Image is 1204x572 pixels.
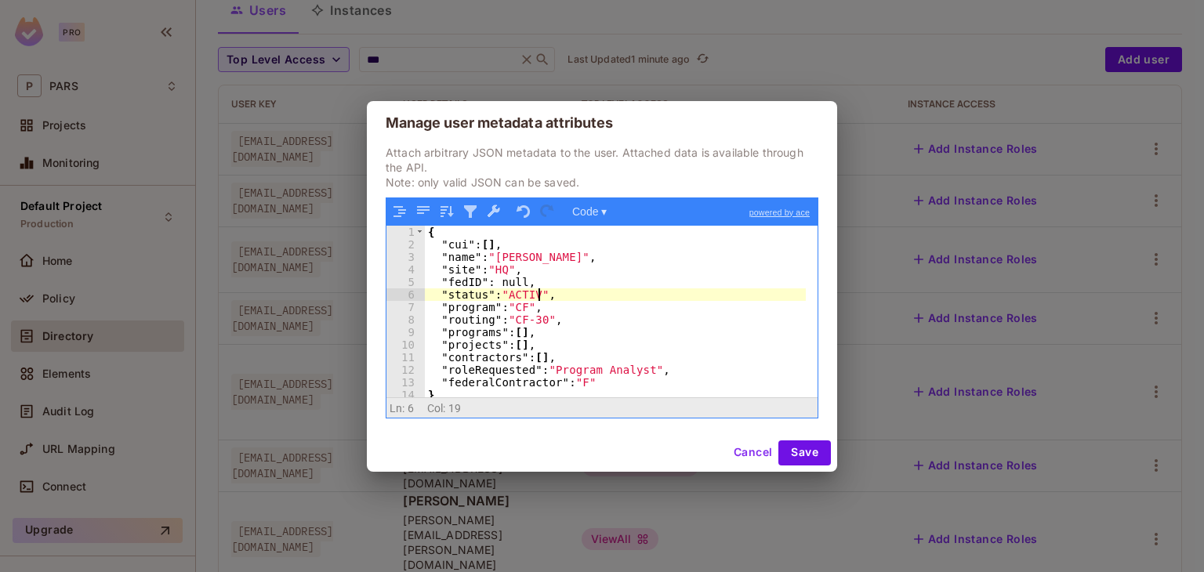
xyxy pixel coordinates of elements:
[386,301,425,313] div: 7
[413,201,433,222] button: Compact JSON data, remove all whitespaces (Ctrl+Shift+I)
[386,376,425,389] div: 13
[390,402,404,415] span: Ln:
[567,201,612,222] button: Code ▾
[367,101,837,145] h2: Manage user metadata attributes
[386,276,425,288] div: 5
[427,402,446,415] span: Col:
[742,198,818,226] a: powered by ace
[460,201,481,222] button: Filter, sort, or transform contents
[386,326,425,338] div: 9
[727,440,778,465] button: Cancel
[513,201,534,222] button: Undo last action (Ctrl+Z)
[537,201,557,222] button: Redo (Ctrl+Shift+Z)
[386,389,425,401] div: 14
[390,201,410,222] button: Format JSON data, with proper indentation and line feeds (Ctrl+I)
[386,338,425,351] div: 10
[448,402,461,415] span: 19
[386,288,425,301] div: 6
[437,201,457,222] button: Sort contents
[778,440,831,465] button: Save
[386,226,425,238] div: 1
[484,201,504,222] button: Repair JSON: fix quotes and escape characters, remove comments and JSONP notation, turn JavaScrip...
[408,402,414,415] span: 6
[386,313,425,326] div: 8
[386,263,425,276] div: 4
[386,364,425,376] div: 12
[386,238,425,251] div: 2
[386,251,425,263] div: 3
[386,351,425,364] div: 11
[386,145,818,190] p: Attach arbitrary JSON metadata to the user. Attached data is available through the API. Note: onl...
